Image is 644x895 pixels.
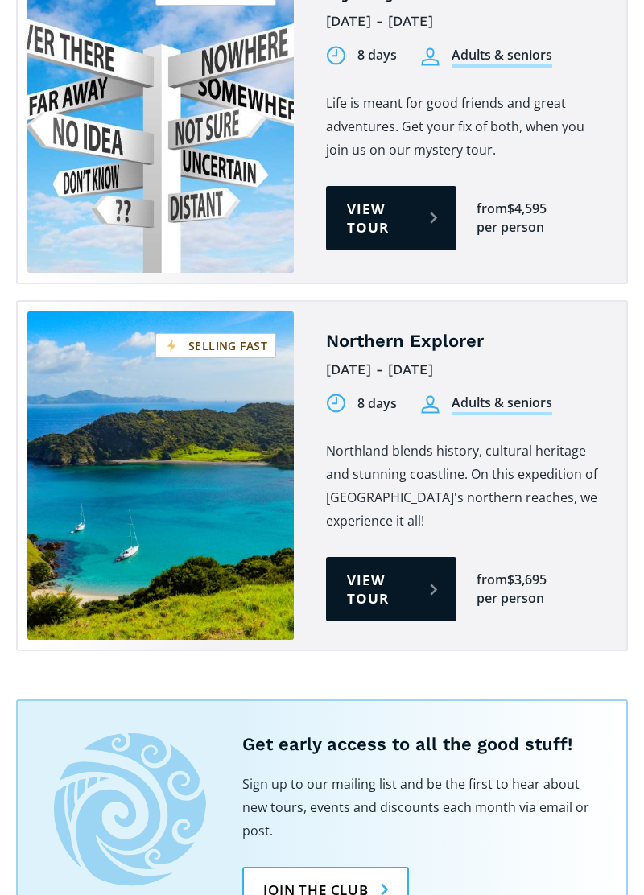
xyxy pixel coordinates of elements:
p: Life is meant for good friends and great adventures. Get your fix of both, when you join us on ou... [326,92,602,162]
div: Adults & seniors [452,46,552,68]
div: $4,595 [507,200,547,218]
div: [DATE] - [DATE] [326,357,602,382]
div: from [477,200,507,218]
h5: Get early access to all the good stuff! [242,733,590,757]
div: $3,695 [507,571,547,589]
h4: Northern Explorer [326,330,602,353]
p: Northland blends history, cultural heritage and stunning coastline. On this expedition of [GEOGRA... [326,439,602,533]
div: days [368,46,397,64]
p: Sign up to our mailing list and be the first to hear about new tours, events and discounts each m... [242,773,590,843]
a: View tour [326,557,456,621]
div: 8 [357,394,365,413]
div: per person [477,589,544,608]
div: 8 [357,46,365,64]
div: [DATE] - [DATE] [326,9,602,34]
a: View tour [326,186,456,250]
div: per person [477,218,544,237]
div: from [477,571,507,589]
div: days [368,394,397,413]
div: Adults & seniors [452,394,552,415]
